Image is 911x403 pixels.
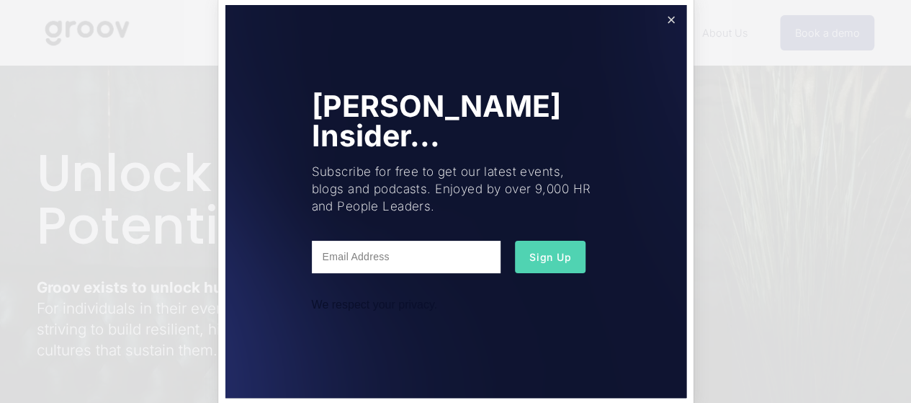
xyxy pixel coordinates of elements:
[515,241,585,273] button: Sign Up
[312,92,600,151] h1: [PERSON_NAME] Insider...
[312,241,501,273] input: Email Address
[312,298,600,311] div: We respect your privacy.
[312,164,600,215] p: Subscribe for free to get our latest events, blogs and podcasts. Enjoyed by over 9,000 HR and Peo...
[658,7,683,32] a: Close
[529,251,571,263] span: Sign Up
